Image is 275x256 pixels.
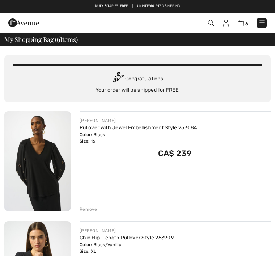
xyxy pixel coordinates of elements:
a: Pullover with Jewel Embellishment Style 253084 [80,125,198,131]
a: Chic Hip-Length Pullover Style 253909 [80,235,174,241]
div: Remove [80,206,97,213]
div: [PERSON_NAME] [80,117,198,124]
img: Congratulation2.svg [111,72,125,86]
img: Shopping Bag [238,20,244,26]
img: My Info [223,20,229,27]
span: 6 [57,35,60,43]
div: [PERSON_NAME] [80,227,174,234]
img: 1ère Avenue [8,16,39,30]
a: 6 [238,19,248,27]
img: Search [208,20,214,26]
a: 1ère Avenue [8,20,39,26]
div: Color: Black/Vanilla Size: XL [80,242,174,255]
img: Pullover with Jewel Embellishment Style 253084 [4,111,71,211]
div: Congratulations! Your order will be shipped for FREE! [13,72,262,94]
span: 6 [245,21,248,26]
div: Color: Black Size: 16 [80,131,198,144]
span: My Shopping Bag ( Items) [4,36,78,43]
img: Menu [258,19,266,26]
span: CA$ 239 [158,148,192,158]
